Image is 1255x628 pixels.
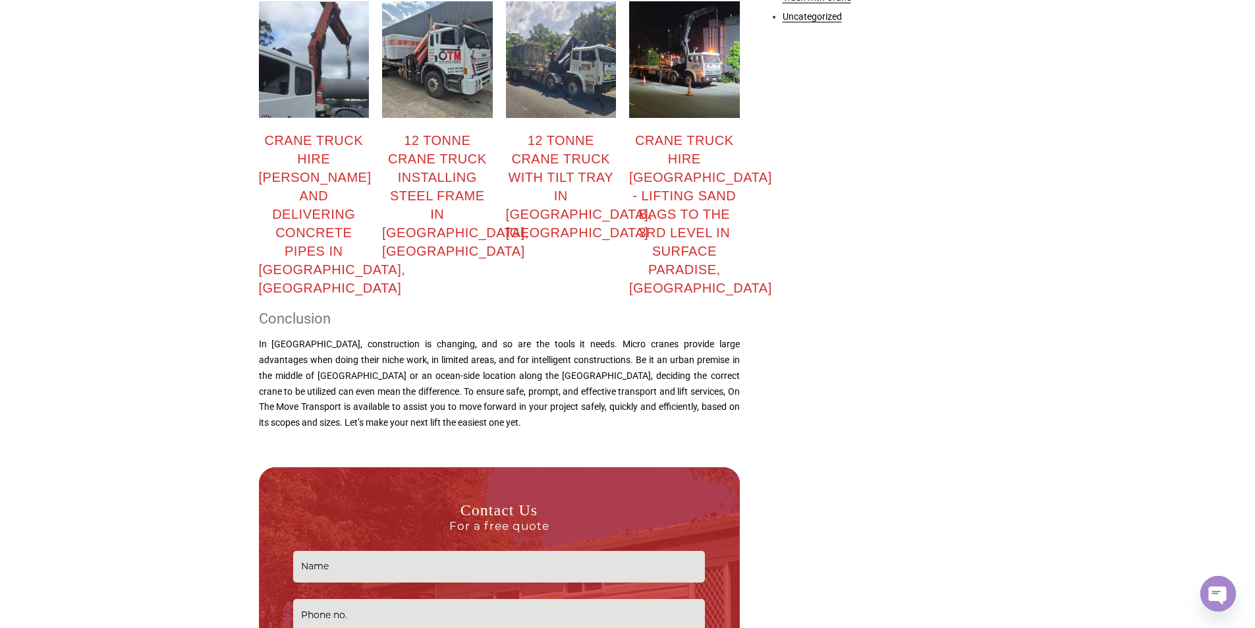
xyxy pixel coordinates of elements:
[382,1,493,118] img: WhatsApp Image 2025-01-21 at 04.15.03
[629,131,740,297] div: Crane truck hire [GEOGRAPHIC_DATA] - lifting sand bags to the 3rd level in Surface Paradise, [GEO...
[259,337,740,431] p: In [GEOGRAPHIC_DATA], construction is changing, and so are the tools it needs. Micro cranes provi...
[293,551,706,583] input: Name
[506,1,617,118] img: WhatsApp Image 2025-01-22 at 01.37.55 (1)
[259,310,740,327] h2: Conclusion
[259,1,370,118] img: ser_01
[259,131,370,297] div: Crane truck hire [PERSON_NAME] and delivering concrete pipes in [GEOGRAPHIC_DATA], [GEOGRAPHIC_DATA]
[783,11,842,22] a: Uncategorized
[293,501,706,532] h3: Contact Us
[293,519,706,532] span: For a free quote
[629,1,740,118] img: WhatsApp Image 2025-01-22 at 01.37.56
[506,131,617,242] div: 12 tonne crane truck with tilt tray in [GEOGRAPHIC_DATA], [GEOGRAPHIC_DATA]
[382,131,493,260] div: 12 tonne crane truck installing steel frame in [GEOGRAPHIC_DATA], [GEOGRAPHIC_DATA]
